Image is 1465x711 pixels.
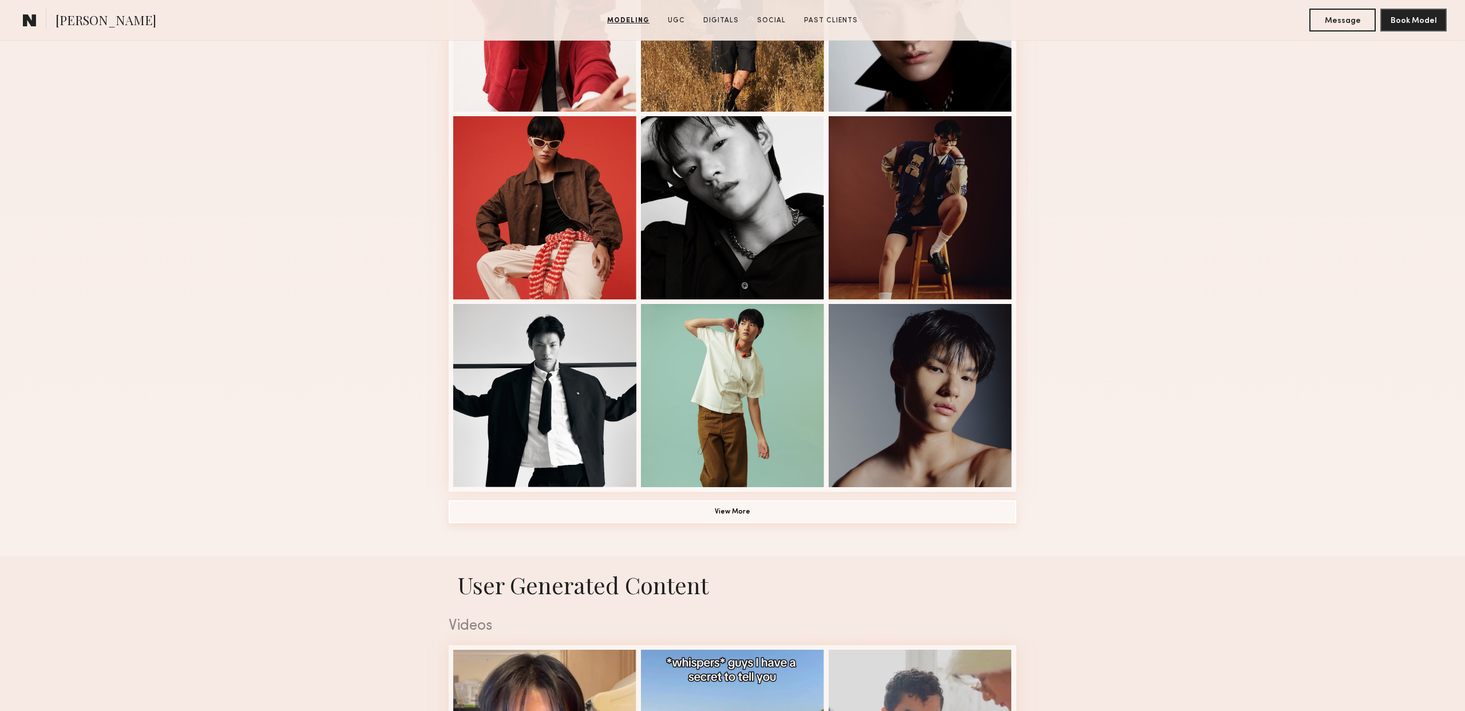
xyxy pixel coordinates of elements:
[753,15,790,26] a: Social
[663,15,690,26] a: UGC
[449,619,1016,634] div: Videos
[603,15,654,26] a: Modeling
[439,570,1025,600] h1: User Generated Content
[699,15,743,26] a: Digitals
[56,11,156,31] span: [PERSON_NAME]
[1309,9,1376,31] button: Message
[449,500,1016,523] button: View More
[799,15,862,26] a: Past Clients
[1380,9,1447,31] button: Book Model
[1380,15,1447,25] a: Book Model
